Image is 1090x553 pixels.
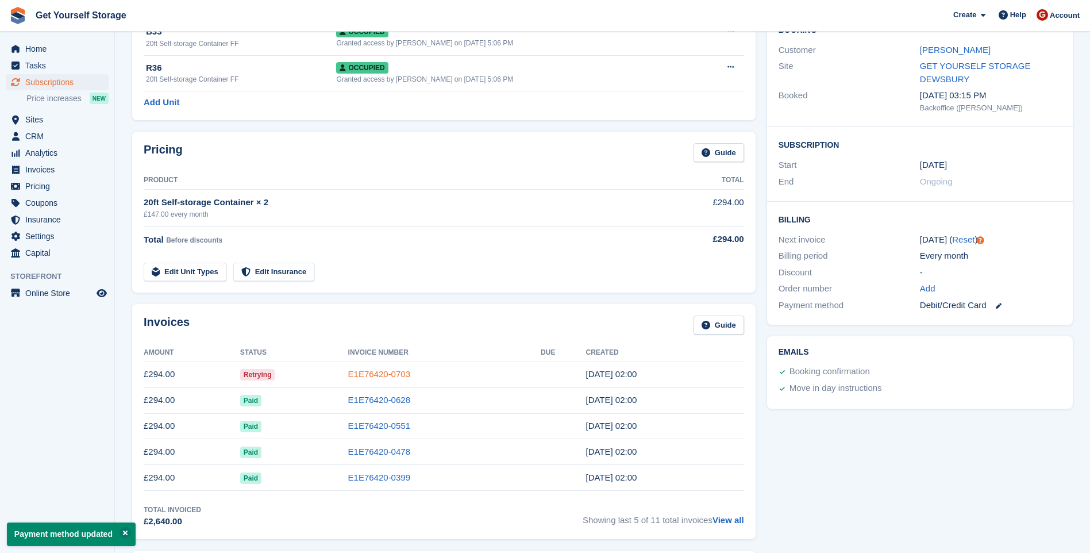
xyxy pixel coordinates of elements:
[779,299,920,312] div: Payment method
[90,93,109,104] div: NEW
[144,209,651,220] div: £147.00 every month
[144,263,226,282] a: Edit Unit Types
[583,505,744,528] span: Showing last 5 of 11 total invoices
[144,143,183,162] h2: Pricing
[25,245,94,261] span: Capital
[240,447,261,458] span: Paid
[920,233,1061,247] div: [DATE] ( )
[25,57,94,74] span: Tasks
[348,473,410,482] a: E1E76420-0399
[146,25,336,39] div: B33
[146,62,336,75] div: R36
[541,344,586,362] th: Due
[975,235,985,245] div: Tooltip anchor
[240,473,261,484] span: Paid
[920,299,1061,312] div: Debit/Credit Card
[920,102,1061,114] div: Backoffice ([PERSON_NAME])
[348,369,410,379] a: E1E76420-0703
[6,212,109,228] a: menu
[25,128,94,144] span: CRM
[25,162,94,178] span: Invoices
[336,74,695,85] div: Granted access by [PERSON_NAME] on [DATE] 5:06 PM
[6,195,109,211] a: menu
[146,39,336,49] div: 20ft Self-storage Container FF
[586,447,637,456] time: 2025-06-18 01:00:48 UTC
[95,286,109,300] a: Preview store
[779,159,920,172] div: Start
[920,176,953,186] span: Ongoing
[348,344,541,362] th: Invoice Number
[144,316,190,335] h2: Invoices
[6,74,109,90] a: menu
[348,421,410,431] a: E1E76420-0551
[25,178,94,194] span: Pricing
[789,382,882,395] div: Move in day instructions
[144,96,179,109] a: Add Unit
[240,421,261,432] span: Paid
[651,233,744,246] div: £294.00
[779,139,1061,150] h2: Subscription
[6,112,109,128] a: menu
[1010,9,1026,21] span: Help
[25,41,94,57] span: Home
[25,145,94,161] span: Analytics
[25,74,94,90] span: Subscriptions
[146,74,336,85] div: 20ft Self-storage Container FF
[233,263,315,282] a: Edit Insurance
[1037,9,1048,21] img: James Brocklehurst
[25,228,94,244] span: Settings
[25,195,94,211] span: Coupons
[920,266,1061,279] div: -
[953,9,976,21] span: Create
[6,41,109,57] a: menu
[6,145,109,161] a: menu
[31,6,131,25] a: Get Yourself Storage
[779,282,920,295] div: Order number
[920,282,935,295] a: Add
[712,515,744,525] a: View all
[6,57,109,74] a: menu
[1050,10,1080,21] span: Account
[144,465,240,491] td: £294.00
[144,505,201,515] div: Total Invoiced
[694,316,744,335] a: Guide
[651,171,744,190] th: Total
[920,61,1031,84] a: GET YOURSELF STORAGE DEWSBURY
[25,285,94,301] span: Online Store
[9,7,26,24] img: stora-icon-8386f47178a22dfd0bd8f6a31ec36ba5ce8667c1dd55bd0f319d3a0aa187defe.svg
[144,235,164,244] span: Total
[7,523,136,546] p: Payment method updated
[586,421,637,431] time: 2025-07-18 01:00:46 UTC
[348,395,410,405] a: E1E76420-0628
[144,413,240,439] td: £294.00
[586,395,637,405] time: 2025-08-18 01:00:38 UTC
[779,89,920,113] div: Booked
[6,245,109,261] a: menu
[6,178,109,194] a: menu
[6,128,109,144] a: menu
[789,365,870,379] div: Booking confirmation
[779,266,920,279] div: Discount
[144,439,240,465] td: £294.00
[10,271,114,282] span: Storefront
[586,369,637,379] time: 2025-09-18 01:00:06 UTC
[336,38,695,48] div: Granted access by [PERSON_NAME] on [DATE] 5:06 PM
[144,387,240,413] td: £294.00
[6,228,109,244] a: menu
[25,212,94,228] span: Insurance
[779,60,920,86] div: Site
[144,344,240,362] th: Amount
[651,190,744,226] td: £294.00
[144,171,651,190] th: Product
[26,93,82,104] span: Price increases
[240,344,348,362] th: Status
[779,348,1061,357] h2: Emails
[6,162,109,178] a: menu
[694,143,744,162] a: Guide
[348,447,410,456] a: E1E76420-0478
[779,44,920,57] div: Customer
[920,159,947,172] time: 2024-11-18 01:00:00 UTC
[336,62,388,74] span: Occupied
[144,196,651,209] div: 20ft Self-storage Container × 2
[166,236,222,244] span: Before discounts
